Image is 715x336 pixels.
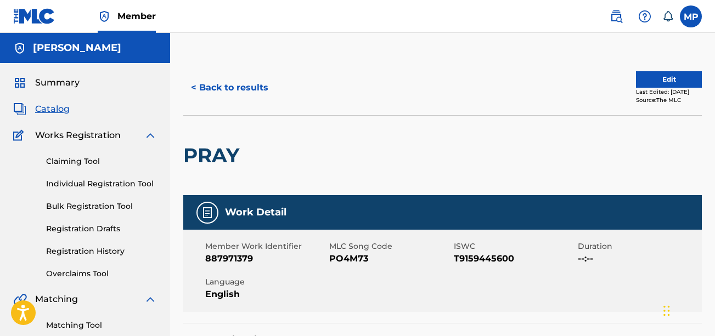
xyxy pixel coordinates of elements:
[634,5,656,27] div: Help
[205,252,326,265] span: 887971379
[578,252,699,265] span: --:--
[46,223,157,235] a: Registration Drafts
[13,8,55,24] img: MLC Logo
[663,294,670,327] div: Drag
[144,129,157,142] img: expand
[46,178,157,190] a: Individual Registration Tool
[35,102,70,116] span: Catalog
[205,241,326,252] span: Member Work Identifier
[46,201,157,212] a: Bulk Registration Tool
[13,76,26,89] img: Summary
[13,42,26,55] img: Accounts
[454,252,575,265] span: T9159445600
[225,206,286,219] h5: Work Detail
[46,156,157,167] a: Claiming Tool
[13,102,26,116] img: Catalog
[205,288,326,301] span: English
[680,5,702,27] div: User Menu
[660,283,715,336] iframe: Chat Widget
[662,11,673,22] div: Notifications
[636,88,702,96] div: Last Edited: [DATE]
[46,246,157,257] a: Registration History
[329,252,451,265] span: PO4M73
[13,129,27,142] img: Works Registration
[46,268,157,280] a: Overclaims Tool
[201,206,214,219] img: Work Detail
[684,198,715,286] iframe: Resource Center
[144,293,157,306] img: expand
[98,10,111,23] img: Top Rightsholder
[636,96,702,104] div: Source: The MLC
[117,10,156,22] span: Member
[605,5,627,27] a: Public Search
[205,276,326,288] span: Language
[636,71,702,88] button: Edit
[610,10,623,23] img: search
[35,76,80,89] span: Summary
[46,320,157,331] a: Matching Tool
[35,293,78,306] span: Matching
[35,129,121,142] span: Works Registration
[578,241,699,252] span: Duration
[13,76,80,89] a: SummarySummary
[183,74,276,101] button: < Back to results
[329,241,451,252] span: MLC Song Code
[33,42,121,54] h5: Micah Penny
[13,102,70,116] a: CatalogCatalog
[13,293,27,306] img: Matching
[183,143,245,168] h2: PRAY
[638,10,651,23] img: help
[454,241,575,252] span: ISWC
